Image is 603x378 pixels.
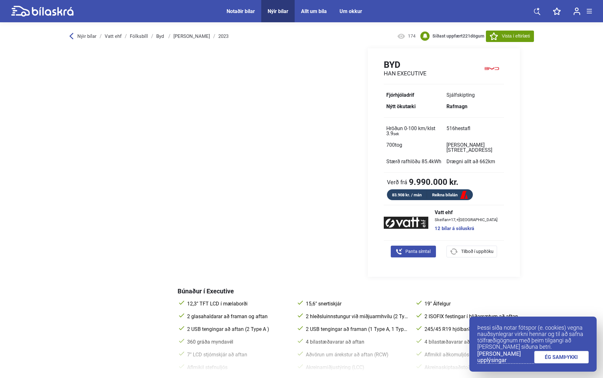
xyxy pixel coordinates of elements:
a: 12 bílar á söluskrá [435,226,497,231]
span: 19" Álfelgur [423,301,527,307]
div: 83.908 kr. / mán [387,191,427,199]
a: [PERSON_NAME] [173,34,210,39]
h2: Han Executive [384,70,426,77]
b: 9.990.000 kr. [409,178,459,186]
a: Byd [156,34,165,39]
span: kWh [431,158,441,164]
span: 2 ISOFIX festingar í hliðarsætum að aftan [423,313,527,320]
img: user-login.svg [573,7,580,15]
span: [PERSON_NAME][STREET_ADDRESS] [446,142,492,153]
a: [PERSON_NAME] upplýsingar [477,351,534,364]
a: Um okkur [340,8,362,14]
a: Notaðir bílar [227,8,255,14]
span: Nýir bílar [77,33,96,39]
span: Stærð rafhlöðu 85.4 [386,158,441,164]
b: Nýtt ökutæki [386,103,416,109]
a: Vatt ehf [105,34,122,39]
h1: Byd [384,59,426,70]
a: Reikna bílalán [427,191,473,199]
span: Vatt ehf [435,210,497,215]
span: km [488,158,495,164]
span: hestafl [455,125,470,131]
a: ÉG SAMÞYKKI [534,351,589,363]
span: 174 [408,33,416,39]
a: Nýir bílar [268,8,288,14]
span: Vista í eftirlæti [502,33,530,39]
span: tog [395,142,402,148]
span: Skeifan+17,+[GEOGRAPHIC_DATA] [435,218,497,222]
span: Drægni allt að 662 [446,158,495,164]
span: Búnaður í Executive [178,287,234,295]
span: Tilboð í uppítöku [461,248,494,255]
span: 15,6" snertiskjár [305,301,409,307]
b: Rafmagn [446,103,467,109]
span: 221 [463,33,470,38]
a: 2023 [218,34,228,39]
span: Panta símtal [405,248,431,255]
a: Allt um bíla [301,8,327,14]
b: Síðast uppfært dögum [432,33,484,38]
span: Hröðun 0-100 km/klst 3.9 [386,125,435,136]
span: 2 hleðsluinnstungur við miðjuarmhvílu (2 Type A) [305,313,409,320]
sub: sek [393,132,399,136]
b: Fjórhjóladrif [386,92,414,98]
span: Verð frá [387,179,407,185]
button: Vista í eftirlæti [486,31,534,42]
span: 700 [386,142,402,148]
a: Fólksbíll [130,34,148,39]
span: 2 glasahaldarar að framan og aftan [186,313,290,320]
span: 516 [446,125,470,131]
span: Sjálfskipting [446,92,475,98]
span: 12,3" TFT LCD í mælaborði [186,301,290,307]
p: Þessi síða notar fótspor (e. cookies) vegna nauðsynlegrar virkni hennar og til að safna tölfræðig... [477,325,589,350]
